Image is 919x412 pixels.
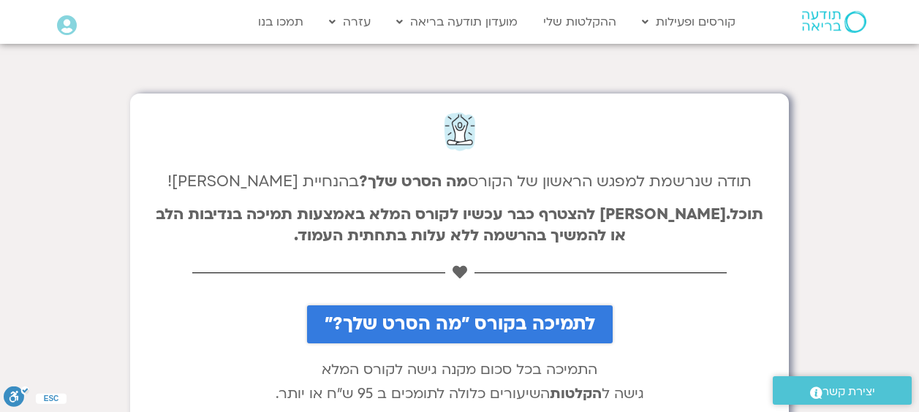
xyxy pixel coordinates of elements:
a: מועדון תודעה בריאה [389,8,525,36]
a: לתמיכה בקורס "מה הסרט שלך?" [307,305,613,343]
a: עזרה [322,8,378,36]
a: תמכו בנו [251,8,311,36]
a: קורסים ופעילות [635,8,743,36]
img: תודעה בריאה [802,11,866,33]
p: התמיכה בכל סכום מקנה גישה לקורס המלא גישה ל השיעורים כלולה לתומכים ב 95 ש"ח או יותר. [145,358,774,406]
a: ההקלטות שלי [536,8,624,36]
span: יצירת קשר [822,382,875,402]
span: לתמיכה בקורס "מה הסרט שלך?" [325,314,595,335]
h4: תודה שנרשמת למפגש הראשון של הקורס בהנחיית [PERSON_NAME]! [145,172,774,193]
strong: מה הסרט שלך? [359,171,468,192]
a: יצירת קשר [773,376,912,405]
b: הקלטות [550,384,602,403]
b: תוכל.[PERSON_NAME] להצטרף כבר עכשיו לקורס המלא באמצעות תמיכה בנדיבות הלב או להמשיך בהרשמה ללא עלו... [156,204,763,246]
